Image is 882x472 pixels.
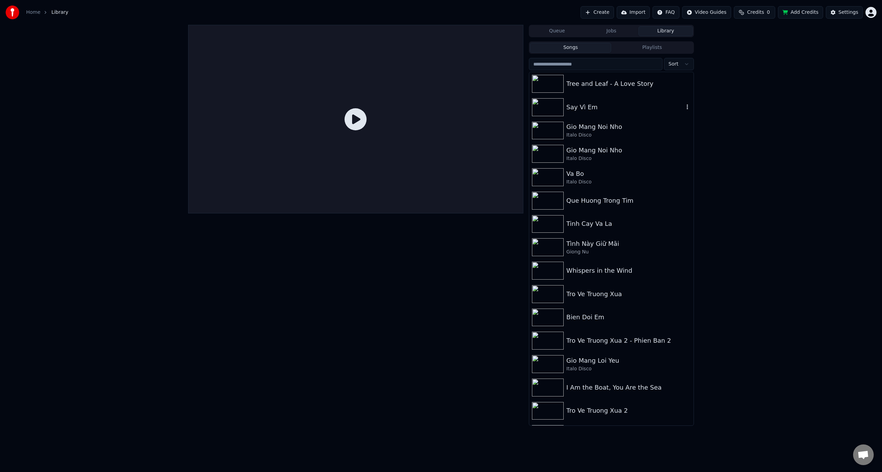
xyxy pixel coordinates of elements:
nav: breadcrumb [26,9,68,16]
span: Sort [668,61,678,68]
span: Library [51,9,68,16]
div: Giong Nu [566,249,691,255]
div: Settings [839,9,858,16]
span: 0 [767,9,770,16]
button: Settings [826,6,863,19]
div: Tro Ve Truong Xua 2 [566,406,691,415]
div: Tree and Leaf - A Love Story [566,79,691,89]
button: Songs [530,43,612,53]
div: Whispers in the Wind [566,266,691,275]
button: Import [617,6,650,19]
div: Gio Mang Loi Yeu [566,356,691,365]
div: Open chat [853,444,874,465]
img: youka [6,6,19,19]
div: Tro Ve Truong Xua 2 - Phien Ban 2 [566,336,691,345]
div: Italo Disco [566,155,691,162]
div: I Am the Boat, You Are the Sea [566,383,691,392]
div: Tro Ve Truong Xua [566,289,691,299]
button: Queue [530,26,584,36]
div: Italo Disco [566,132,691,139]
button: FAQ [653,6,679,19]
button: Playlists [611,43,693,53]
button: Add Credits [778,6,823,19]
div: Tình Này Giữ Mãi [566,239,691,249]
button: Credits0 [734,6,775,19]
span: Credits [747,9,764,16]
div: Que Huong Trong Tim [566,196,691,205]
div: Italo Disco [566,365,691,372]
button: Jobs [584,26,639,36]
div: Gio Mang Noi Nho [566,145,691,155]
button: Create [581,6,614,19]
div: Bien Doi Em [566,312,691,322]
div: Say Vì Em [566,102,684,112]
div: Gio Mang Noi Nho [566,122,691,132]
button: Video Guides [682,6,731,19]
div: Va Bo [566,169,691,179]
div: Tinh Cay Va La [566,219,691,229]
div: Italo Disco [566,179,691,185]
button: Library [638,26,693,36]
a: Home [26,9,40,16]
